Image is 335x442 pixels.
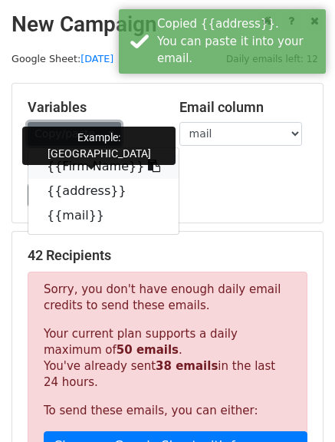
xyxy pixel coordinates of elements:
h2: New Campaign [11,12,324,38]
a: {{address}} [28,179,179,203]
strong: 50 emails [117,343,179,357]
p: To send these emails, you can either: [44,403,291,419]
h5: Email column [179,99,308,116]
div: Example: [GEOGRAPHIC_DATA] [22,127,176,165]
p: Sorry, you don't have enough daily email credits to send these emails. [44,282,291,314]
a: {{mail}} [28,203,179,228]
div: Copied {{address}}. You can paste it into your email. [157,15,320,68]
p: Your current plan supports a daily maximum of . You've already sent in the last 24 hours. [44,326,291,391]
h5: 42 Recipients [28,247,307,264]
iframe: Chat Widget [258,368,335,442]
small: Google Sheet: [11,53,113,64]
a: [DATE] [80,53,113,64]
strong: 38 emails [156,359,218,373]
h5: Variables [28,99,156,116]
